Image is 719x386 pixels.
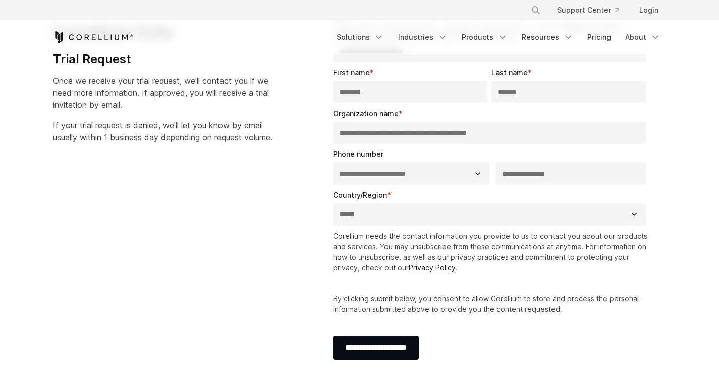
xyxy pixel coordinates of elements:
div: Navigation Menu [519,1,667,19]
a: Support Center [549,1,627,19]
a: Products [456,28,514,46]
a: Login [631,1,667,19]
span: First name [333,68,370,77]
a: Pricing [581,28,617,46]
span: Once we receive your trial request, we'll contact you if we need more information. If approved, y... [53,76,269,110]
span: If your trial request is denied, we'll let you know by email usually within 1 business day depend... [53,120,272,142]
p: By clicking submit below, you consent to allow Corellium to store and process the personal inform... [333,293,650,314]
a: About [619,28,667,46]
span: Last name [491,68,528,77]
button: Search [527,1,545,19]
h4: Trial Request [53,51,272,67]
a: Industries [392,28,454,46]
span: Country/Region [333,191,387,199]
a: Resources [516,28,579,46]
span: Phone number [333,150,383,158]
a: Solutions [330,28,390,46]
div: Navigation Menu [330,28,667,46]
span: Organization name [333,109,399,118]
a: Corellium Home [53,31,133,43]
p: Corellium needs the contact information you provide to us to contact you about our products and s... [333,231,650,273]
a: Privacy Policy [409,263,456,272]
